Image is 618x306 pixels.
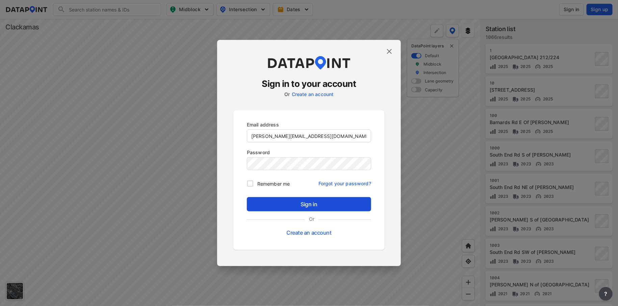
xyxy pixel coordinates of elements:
label: Or [284,91,290,97]
button: Sign in [247,197,371,211]
p: Email address [247,121,371,128]
img: close.efbf2170.svg [385,47,393,55]
a: Create an account [286,229,331,236]
span: Sign in [252,200,366,208]
label: Or [305,215,318,222]
button: more [599,287,613,301]
h3: Sign in to your account [233,78,385,90]
p: Password [247,149,371,156]
span: ? [603,290,609,298]
span: Remember me [257,180,290,187]
img: dataPointLogo.9353c09d.svg [267,56,351,70]
a: Create an account [292,91,334,97]
input: you@example.com [247,130,371,142]
a: Forgot your password? [318,176,371,187]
